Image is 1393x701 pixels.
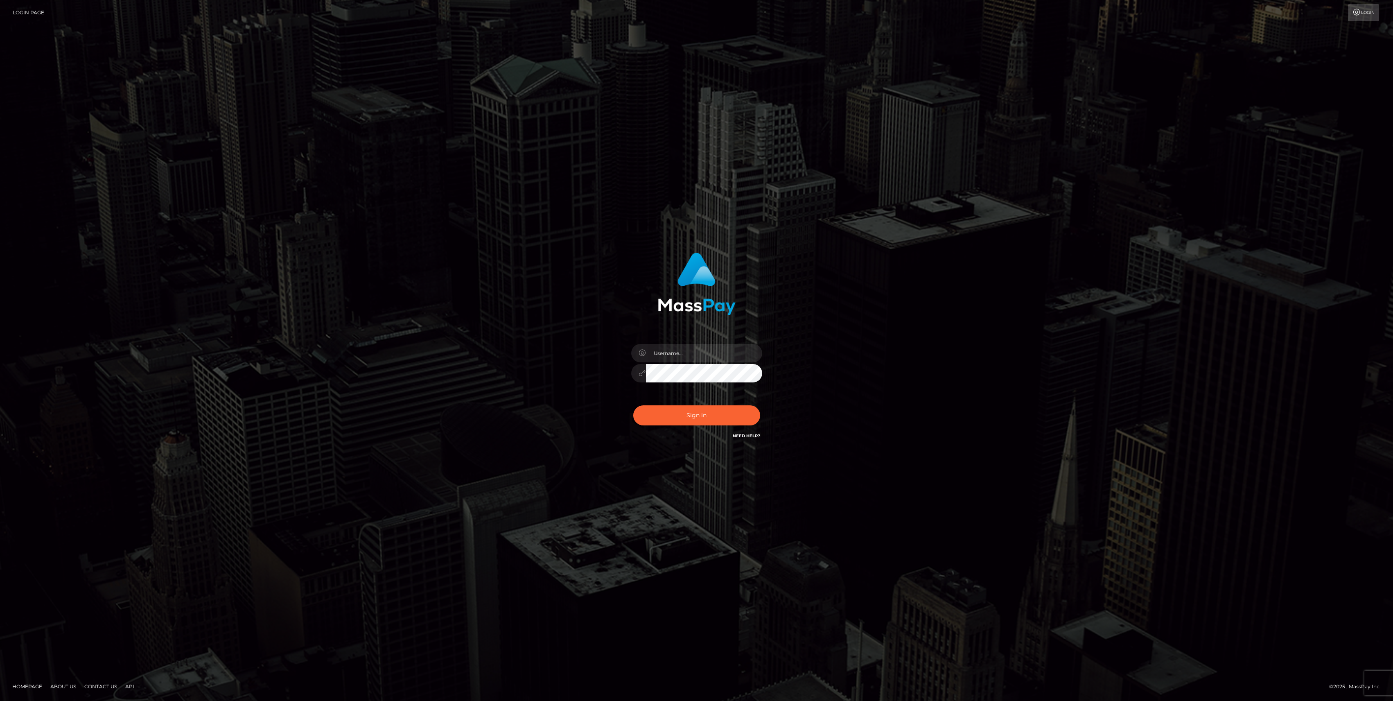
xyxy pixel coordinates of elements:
[47,680,79,693] a: About Us
[658,253,736,315] img: MassPay Login
[1348,4,1379,21] a: Login
[733,433,760,439] a: Need Help?
[633,405,760,425] button: Sign in
[1329,682,1387,691] div: © 2025 , MassPay Inc.
[646,344,762,362] input: Username...
[9,680,45,693] a: Homepage
[81,680,120,693] a: Contact Us
[13,4,44,21] a: Login Page
[122,680,138,693] a: API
